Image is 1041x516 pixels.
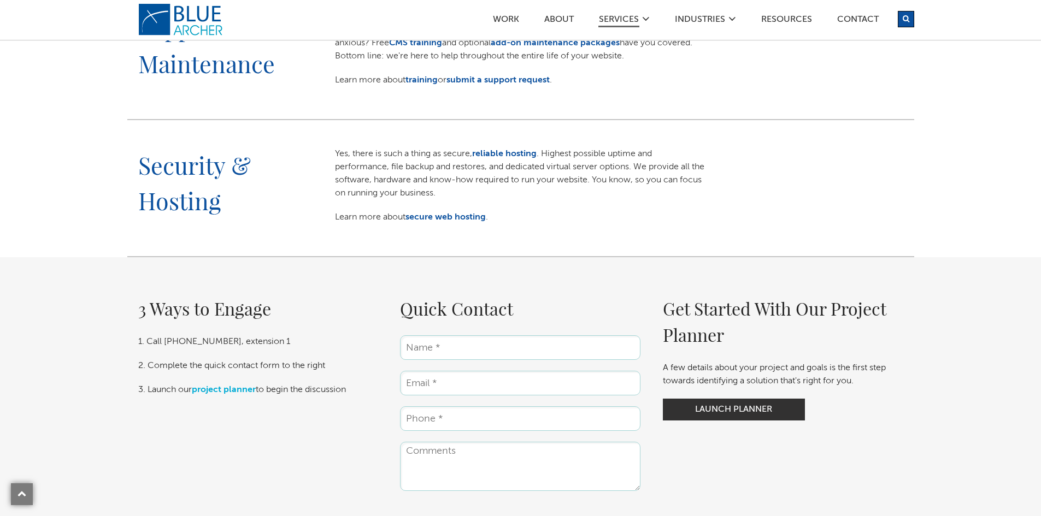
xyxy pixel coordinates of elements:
h2: 3 Ways to Engage [138,295,379,322]
a: submit a support request [446,76,550,85]
a: Work [492,15,520,27]
h2: Support & Maintenance [138,10,292,103]
h2: Security & Hosting [138,147,292,240]
a: SERVICES [598,15,639,27]
a: training [405,76,438,85]
p: 1. Call [PHONE_NUMBER], extension 1 [138,335,379,348]
input: Email * [400,371,640,395]
input: Phone * [400,406,640,431]
input: Name * [400,335,640,360]
a: Launch Planner [663,399,805,420]
a: secure web hosting [405,213,486,222]
p: 2. Complete the quick contact form to the right [138,359,379,372]
h2: Quick Contact [400,295,640,322]
p: Learn more about or . [335,74,707,87]
a: reliable hosting [472,150,537,158]
p: A few details about your project and goals is the first step towards identifying a solution that'... [663,361,903,388]
a: project planner [192,385,256,394]
p: Yes, there is such a thing as secure, . Highest possible uptime and performance, file backup and ... [335,147,707,200]
a: add-on maintenance packages [491,39,620,48]
a: Contact [837,15,879,27]
a: Industries [674,15,726,27]
a: logo [138,3,226,36]
p: Learn more about . [335,211,707,224]
a: CMS training [389,39,442,48]
a: ABOUT [544,15,574,27]
h2: Get Started With Our Project Planner [663,295,903,348]
a: Resources [761,15,813,27]
p: 3. Launch our to begin the discussion [138,383,379,396]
